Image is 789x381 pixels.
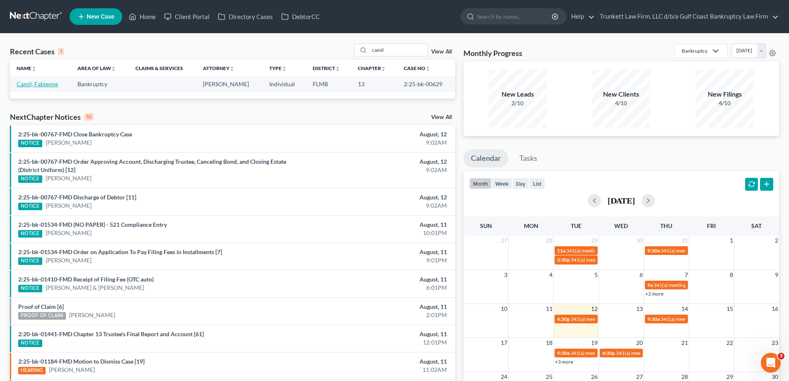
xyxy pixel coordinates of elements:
div: August, 11 [309,275,447,284]
span: 15 [726,304,734,314]
a: View All [431,114,452,120]
a: 2:25-bk-00767-FMD Discharge of Debtor [11] [18,194,136,201]
span: Tue [571,222,581,229]
span: 341(a) meeting for [PERSON_NAME] [566,248,646,254]
div: Recent Cases [10,46,64,56]
div: HEARING [18,367,46,374]
div: 1 [58,48,64,55]
span: 3 [778,353,784,359]
span: 9 [774,270,779,280]
div: 12:01PM [309,338,447,347]
div: New Filings [696,90,754,99]
a: 2:25-bk-00767-FMD Close Bankruptcy Case [18,131,132,138]
span: 341(a) meeting for [PERSON_NAME] [654,282,734,288]
a: Case Nounfold_more [404,65,430,71]
span: Thu [660,222,672,229]
a: Camil, Fabienne [17,80,58,87]
div: NextChapter Notices [10,112,94,122]
td: Bankruptcy [71,76,128,92]
div: 11:02AM [309,366,447,374]
span: 4:30p [602,350,615,356]
i: unfold_more [335,66,340,71]
button: month [469,178,492,189]
a: Chapterunfold_more [358,65,386,71]
div: August, 12 [309,158,447,166]
h2: [DATE] [608,196,635,205]
a: +2 more [645,291,664,297]
div: 6:01PM [309,284,447,292]
span: 341(a) meeting for [PERSON_NAME] [661,316,741,322]
a: [PERSON_NAME] [46,138,92,147]
i: unfold_more [381,66,386,71]
a: +3 more [555,359,573,365]
a: [PERSON_NAME] [49,366,95,374]
td: Individual [263,76,306,92]
div: NOTICE [18,285,42,292]
span: 31 [680,235,689,245]
span: 341(a) meeting for [PERSON_NAME] [570,350,650,356]
a: Districtunfold_more [313,65,340,71]
div: NOTICE [18,203,42,210]
td: 2:25-bk-00629 [397,76,455,92]
div: 9:02AM [309,138,447,147]
span: 341(a) meeting for [PERSON_NAME] [571,257,651,263]
div: NOTICE [18,140,42,147]
span: 341(a) meeting for [PERSON_NAME] [616,350,696,356]
div: NOTICE [18,340,42,347]
span: 28 [545,235,553,245]
a: [PERSON_NAME] [46,201,92,210]
i: unfold_more [111,66,116,71]
div: August, 12 [309,193,447,201]
div: 10 [84,113,94,121]
h3: Monthly Progress [463,48,522,58]
span: 21 [680,338,689,348]
span: 9:30a [647,248,660,254]
a: [PERSON_NAME] [46,174,92,182]
td: [PERSON_NAME] [196,76,262,92]
span: 18 [545,338,553,348]
span: 29 [590,235,598,245]
button: day [512,178,529,189]
div: 4/10 [696,99,754,107]
a: Help [567,9,595,24]
a: Area of Lawunfold_more [77,65,116,71]
a: Trunkett Law Firm, LLC d/b/a Gulf Coast Bankruptcy Law Firm [596,9,779,24]
a: 2:25-bk-01534-FMD Order on Application To Pay Filing Fees in Installments [7] [18,248,222,255]
div: August, 12 [309,130,447,138]
span: 14 [680,304,689,314]
span: 1 [729,235,734,245]
div: August, 11 [309,357,447,366]
div: 10:01PM [309,229,447,237]
a: [PERSON_NAME] & [PERSON_NAME] [46,284,144,292]
div: 9:02AM [309,201,447,210]
span: 11 [545,304,553,314]
span: 9:30a [647,316,660,322]
span: 10 [500,304,508,314]
iframe: Intercom live chat [761,353,781,373]
span: 9:30a [557,350,569,356]
span: 17 [500,338,508,348]
a: Nameunfold_more [17,65,36,71]
div: 4/10 [592,99,650,107]
div: August, 11 [309,330,447,338]
span: 5 [594,270,598,280]
a: DebtorCC [277,9,324,24]
span: 22 [726,338,734,348]
a: Typeunfold_more [269,65,287,71]
td: 13 [351,76,398,92]
div: New Leads [489,90,547,99]
span: 30 [635,235,644,245]
div: August, 11 [309,303,447,311]
span: 23 [771,338,779,348]
i: unfold_more [229,66,234,71]
button: week [492,178,512,189]
span: New Case [87,14,114,20]
a: 2:20-bk-01441-FMD Chapter 13 Trustee's Final Report and Account [61] [18,330,204,337]
span: 341(a) meeting for [PERSON_NAME] [661,248,741,254]
span: 6 [639,270,644,280]
a: Client Portal [160,9,214,24]
span: 3 [503,270,508,280]
span: 4:30p [557,316,570,322]
span: 27 [500,235,508,245]
a: Calendar [463,149,508,167]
